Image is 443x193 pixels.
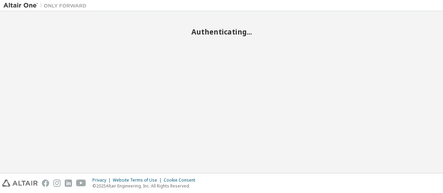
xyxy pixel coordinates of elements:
[65,180,72,187] img: linkedin.svg
[164,177,199,183] div: Cookie Consent
[3,2,90,9] img: Altair One
[53,180,61,187] img: instagram.svg
[92,177,113,183] div: Privacy
[113,177,164,183] div: Website Terms of Use
[2,180,38,187] img: altair_logo.svg
[42,180,49,187] img: facebook.svg
[76,180,86,187] img: youtube.svg
[3,27,440,36] h2: Authenticating...
[92,183,199,189] p: © 2025 Altair Engineering, Inc. All Rights Reserved.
